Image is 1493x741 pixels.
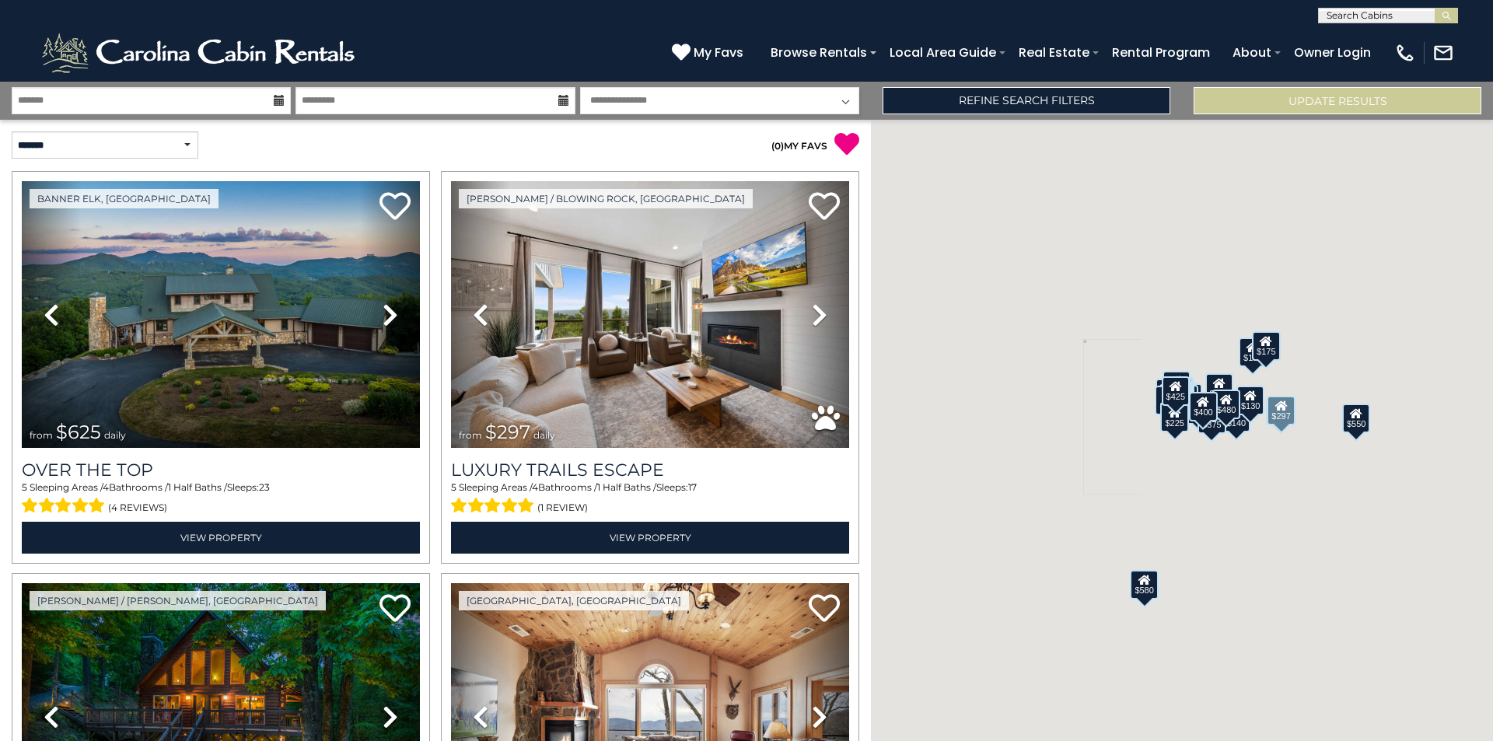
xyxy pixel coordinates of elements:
[1212,389,1240,418] div: $480
[1267,396,1295,425] div: $297
[459,429,482,441] span: from
[688,481,697,493] span: 17
[259,481,270,493] span: 23
[459,189,753,208] a: [PERSON_NAME] / Blowing Rock, [GEOGRAPHIC_DATA]
[1222,402,1250,432] div: $140
[451,522,849,554] a: View Property
[103,481,109,493] span: 4
[22,522,420,554] a: View Property
[672,43,747,63] a: My Favs
[533,429,555,441] span: daily
[108,498,167,518] span: (4 reviews)
[532,481,538,493] span: 4
[883,87,1170,114] a: Refine Search Filters
[379,592,411,626] a: Add to favorites
[30,189,219,208] a: Banner Elk, [GEOGRAPHIC_DATA]
[771,140,784,152] span: ( )
[1225,39,1279,66] a: About
[694,43,743,62] span: My Favs
[379,190,411,224] a: Add to favorites
[763,39,875,66] a: Browse Rentals
[771,140,827,152] a: (0)MY FAVS
[882,39,1004,66] a: Local Area Guide
[22,181,420,448] img: thumbnail_167153549.jpeg
[1239,337,1267,367] div: $175
[451,460,849,481] a: Luxury Trails Escape
[168,481,227,493] span: 1 Half Baths /
[1163,370,1191,400] div: $125
[485,421,530,443] span: $297
[1194,87,1481,114] button: Update Results
[39,30,362,76] img: White-1-2.png
[56,421,101,443] span: $625
[1342,403,1370,432] div: $550
[22,481,27,493] span: 5
[1286,39,1379,66] a: Owner Login
[1205,373,1233,403] div: $349
[774,140,781,152] span: 0
[1155,385,1183,414] div: $230
[1011,39,1097,66] a: Real Estate
[104,429,126,441] span: daily
[809,592,840,626] a: Add to favorites
[30,429,53,441] span: from
[1432,42,1454,64] img: mail-regular-white.png
[459,591,689,610] a: [GEOGRAPHIC_DATA], [GEOGRAPHIC_DATA]
[1198,404,1226,433] div: $375
[1162,376,1190,405] div: $425
[22,460,420,481] a: Over The Top
[451,181,849,448] img: thumbnail_168695581.jpeg
[22,481,420,518] div: Sleeping Areas / Bathrooms / Sleeps:
[30,591,326,610] a: [PERSON_NAME] / [PERSON_NAME], [GEOGRAPHIC_DATA]
[1130,569,1158,599] div: $580
[1104,39,1218,66] a: Rental Program
[1160,403,1188,432] div: $225
[451,481,849,518] div: Sleeping Areas / Bathrooms / Sleeps:
[451,481,456,493] span: 5
[809,190,840,224] a: Add to favorites
[1189,391,1217,421] div: $400
[597,481,656,493] span: 1 Half Baths /
[1252,330,1280,360] div: $175
[1236,386,1264,415] div: $130
[1394,42,1416,64] img: phone-regular-white.png
[537,498,588,518] span: (1 review)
